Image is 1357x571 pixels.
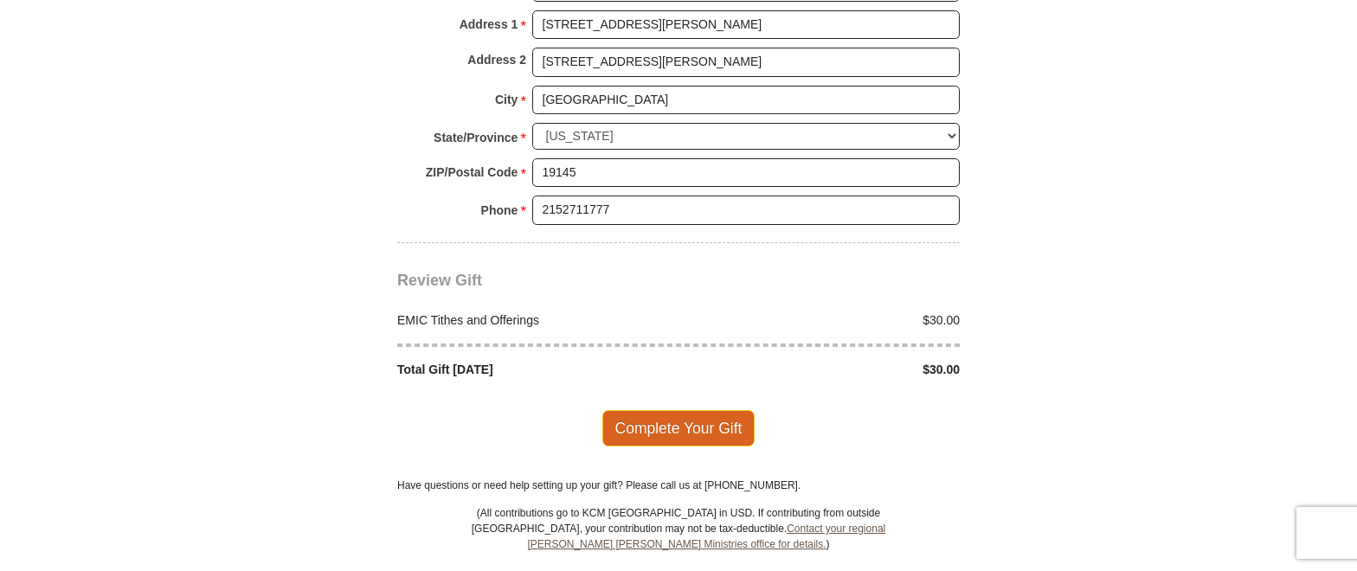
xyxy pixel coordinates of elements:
strong: Address 2 [467,48,526,72]
strong: State/Province [434,125,518,150]
div: Total Gift [DATE] [389,361,679,379]
div: $30.00 [678,311,969,330]
strong: Address 1 [460,12,518,36]
a: Contact your regional [PERSON_NAME] [PERSON_NAME] Ministries office for details. [527,523,885,550]
span: Review Gift [397,272,482,289]
p: Have questions or need help setting up your gift? Please call us at [PHONE_NUMBER]. [397,478,960,493]
div: EMIC Tithes and Offerings [389,311,679,330]
span: Complete Your Gift [602,410,756,446]
strong: ZIP/Postal Code [426,160,518,184]
strong: City [495,87,518,112]
div: $30.00 [678,361,969,379]
strong: Phone [481,198,518,222]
